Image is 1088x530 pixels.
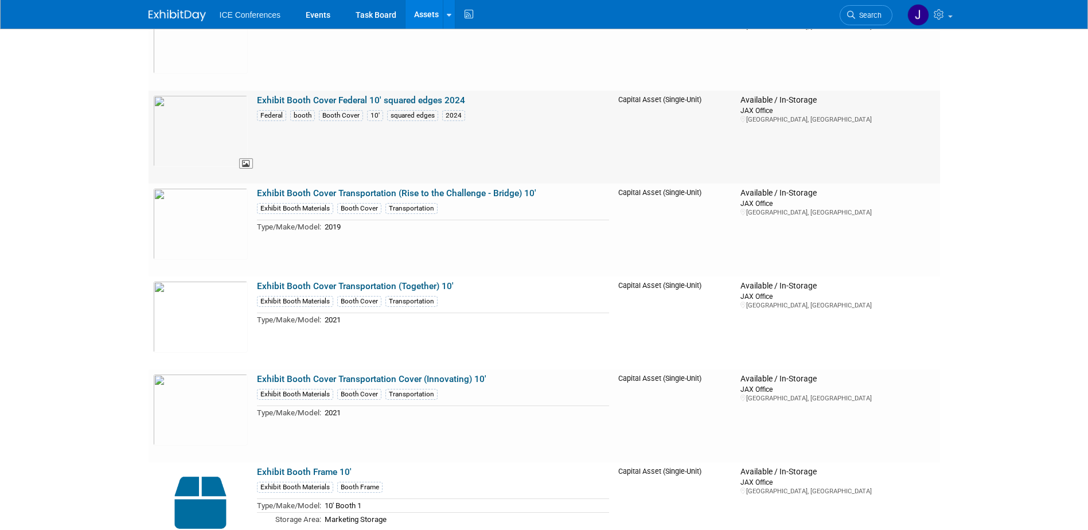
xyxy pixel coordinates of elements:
td: Capital Asset (Single-Unit) [614,369,736,462]
span: Storage Area: [275,515,321,524]
td: Type/Make/Model: [257,499,321,513]
div: [GEOGRAPHIC_DATA], [GEOGRAPHIC_DATA] [740,487,935,496]
span: View Asset Image [239,158,253,169]
div: booth [290,110,315,121]
div: JAX Office [740,198,935,208]
a: Search [840,5,892,25]
div: [GEOGRAPHIC_DATA], [GEOGRAPHIC_DATA] [740,115,935,124]
td: Marketing Storage [321,512,609,525]
div: Booth Cover [319,110,363,121]
div: JAX Office [740,291,935,301]
a: Exhibit Booth Cover Transportation Cover (Innovating) 10' [257,374,486,384]
div: Available / In-Storage [740,95,935,106]
div: Booth Cover [337,389,381,400]
img: Jessica Villanueva [907,4,929,26]
div: Booth Cover [337,203,381,214]
td: 2019 [321,220,609,233]
div: JAX Office [740,384,935,394]
div: 2024 [442,110,465,121]
div: Exhibit Booth Materials [257,296,333,307]
div: Transportation [385,389,438,400]
div: [GEOGRAPHIC_DATA], [GEOGRAPHIC_DATA] [740,208,935,217]
td: Capital Asset (Single-Unit) [614,184,736,276]
td: 10' Booth 1 [321,499,609,513]
div: Exhibit Booth Materials [257,482,333,493]
div: [GEOGRAPHIC_DATA], [GEOGRAPHIC_DATA] [740,394,935,403]
span: Search [855,11,882,20]
td: 2021 [321,406,609,419]
div: Transportation [385,296,438,307]
div: squared edges [387,110,438,121]
td: Capital Asset (Single-Unit) [614,91,736,184]
div: Booth Cover [337,296,381,307]
img: ExhibitDay [149,10,206,21]
div: Available / In-Storage [740,467,935,477]
div: [GEOGRAPHIC_DATA], [GEOGRAPHIC_DATA] [740,301,935,310]
div: Transportation [385,203,438,214]
div: Available / In-Storage [740,374,935,384]
div: 10' [367,110,383,121]
div: Booth Frame [337,482,383,493]
div: JAX Office [740,477,935,487]
td: 2021 [321,313,609,326]
div: Exhibit Booth Materials [257,389,333,400]
td: Type/Make/Model: [257,220,321,233]
td: Capital Asset (Single-Unit) [614,276,736,369]
div: Available / In-Storage [740,281,935,291]
td: Type/Make/Model: [257,406,321,419]
a: Exhibit Booth Frame 10' [257,467,352,477]
div: Exhibit Booth Materials [257,203,333,214]
a: Exhibit Booth Cover Transportation (Together) 10' [257,281,454,291]
span: ICE Conferences [220,10,281,20]
div: JAX Office [740,106,935,115]
a: Exhibit Booth Cover Federal 10' squared edges 2024 [257,95,465,106]
div: Federal [257,110,286,121]
a: Exhibit Booth Cover Transportation (Rise to the Challenge - Bridge) 10' [257,188,536,198]
div: Available / In-Storage [740,188,935,198]
td: Type/Make/Model: [257,313,321,326]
